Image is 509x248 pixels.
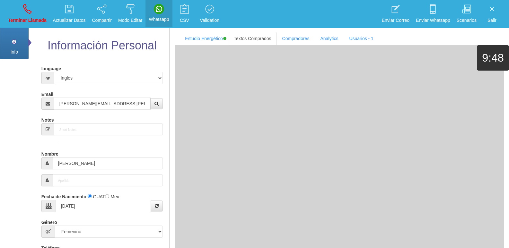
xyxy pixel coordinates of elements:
[54,98,151,110] input: Correo electrónico
[457,17,477,24] p: Scenarios
[380,2,412,26] a: Enviar Correo
[40,39,165,52] h2: Información Personal
[92,17,112,24] p: Compartir
[116,2,145,26] a: Modo Editar
[149,16,169,23] p: Whatsapp
[8,17,47,24] p: Terminar Llamada
[118,17,142,24] p: Modo Editar
[481,2,503,26] a: Salir
[53,17,86,24] p: Actualizar Datos
[41,191,163,212] div: : :GUAT :Mex
[173,2,196,26] a: CSV
[382,17,409,24] p: Enviar Correo
[146,2,171,25] a: Whatsapp
[41,191,86,200] label: Fecha de Nacimiento
[6,2,49,26] a: Terminar Llamada
[53,157,163,169] input: Nombre
[414,2,452,26] a: Enviar Whatsapp
[229,32,276,45] a: Textos Comprados
[53,174,163,186] input: Apellido
[200,17,219,24] p: Validation
[315,32,343,45] a: Analytics
[105,194,109,198] input: :Yuca-Mex
[483,17,501,24] p: Salir
[180,32,228,45] a: Estudio Energético
[198,2,222,26] a: Validation
[344,32,378,45] a: Usuarios - 1
[277,32,315,45] a: Compradores
[88,194,92,198] input: :Quechi GUAT
[41,63,61,72] label: language
[41,149,58,157] label: Nombre
[416,17,450,24] p: Enviar Whatsapp
[477,52,509,64] h1: 9:48
[51,2,88,26] a: Actualizar Datos
[41,217,57,226] label: Género
[54,123,163,135] input: Short-Notes
[176,17,194,24] p: CSV
[41,89,53,98] label: Email
[90,2,114,26] a: Compartir
[454,2,479,26] a: Scenarios
[41,115,54,123] label: Notes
